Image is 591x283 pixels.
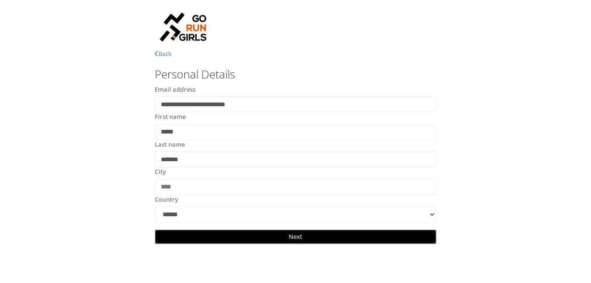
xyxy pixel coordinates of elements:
label: Last name [155,140,185,149]
h3: Personal Details [155,68,436,80]
a: Back [155,49,172,58]
label: First name [155,112,186,122]
label: Country [155,195,178,204]
label: City [155,167,166,177]
label: Email address [155,85,196,94]
a: Next [155,229,436,244]
img: GRGBlack-Nobackground.png [155,9,211,45]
